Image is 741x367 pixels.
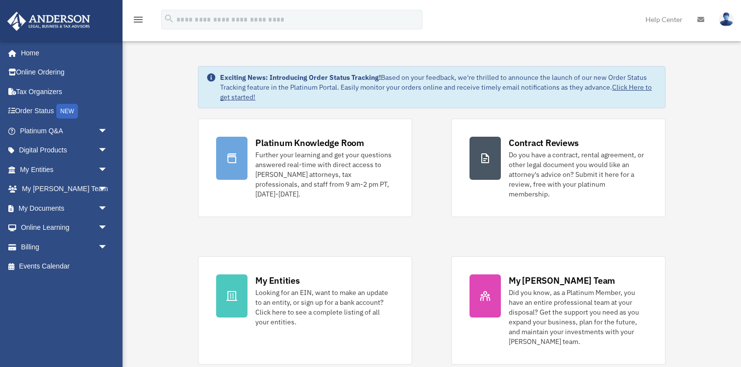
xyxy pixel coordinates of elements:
[509,288,647,346] div: Did you know, as a Platinum Member, you have an entire professional team at your disposal? Get th...
[7,43,118,63] a: Home
[7,237,123,257] a: Billingarrow_drop_down
[98,218,118,238] span: arrow_drop_down
[509,150,647,199] div: Do you have a contract, rental agreement, or other legal document you would like an attorney's ad...
[7,63,123,82] a: Online Ordering
[7,160,123,179] a: My Entitiesarrow_drop_down
[451,256,666,365] a: My [PERSON_NAME] Team Did you know, as a Platinum Member, you have an entire professional team at...
[198,256,412,365] a: My Entities Looking for an EIN, want to make an update to an entity, or sign up for a bank accoun...
[255,274,299,287] div: My Entities
[255,137,364,149] div: Platinum Knowledge Room
[98,198,118,219] span: arrow_drop_down
[7,141,123,160] a: Digital Productsarrow_drop_down
[7,218,123,238] a: Online Learningarrow_drop_down
[220,83,652,101] a: Click Here to get started!
[98,121,118,141] span: arrow_drop_down
[198,119,412,217] a: Platinum Knowledge Room Further your learning and get your questions answered real-time with dire...
[98,160,118,180] span: arrow_drop_down
[98,179,118,199] span: arrow_drop_down
[719,12,734,26] img: User Pic
[132,17,144,25] a: menu
[220,73,657,102] div: Based on your feedback, we're thrilled to announce the launch of our new Order Status Tracking fe...
[255,288,394,327] div: Looking for an EIN, want to make an update to an entity, or sign up for a bank account? Click her...
[164,13,174,24] i: search
[98,237,118,257] span: arrow_drop_down
[7,179,123,199] a: My [PERSON_NAME] Teamarrow_drop_down
[451,119,666,217] a: Contract Reviews Do you have a contract, rental agreement, or other legal document you would like...
[7,121,123,141] a: Platinum Q&Aarrow_drop_down
[509,137,579,149] div: Contract Reviews
[7,101,123,122] a: Order StatusNEW
[220,73,381,82] strong: Exciting News: Introducing Order Status Tracking!
[4,12,93,31] img: Anderson Advisors Platinum Portal
[7,257,123,276] a: Events Calendar
[98,141,118,161] span: arrow_drop_down
[255,150,394,199] div: Further your learning and get your questions answered real-time with direct access to [PERSON_NAM...
[7,198,123,218] a: My Documentsarrow_drop_down
[56,104,78,119] div: NEW
[132,14,144,25] i: menu
[509,274,615,287] div: My [PERSON_NAME] Team
[7,82,123,101] a: Tax Organizers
